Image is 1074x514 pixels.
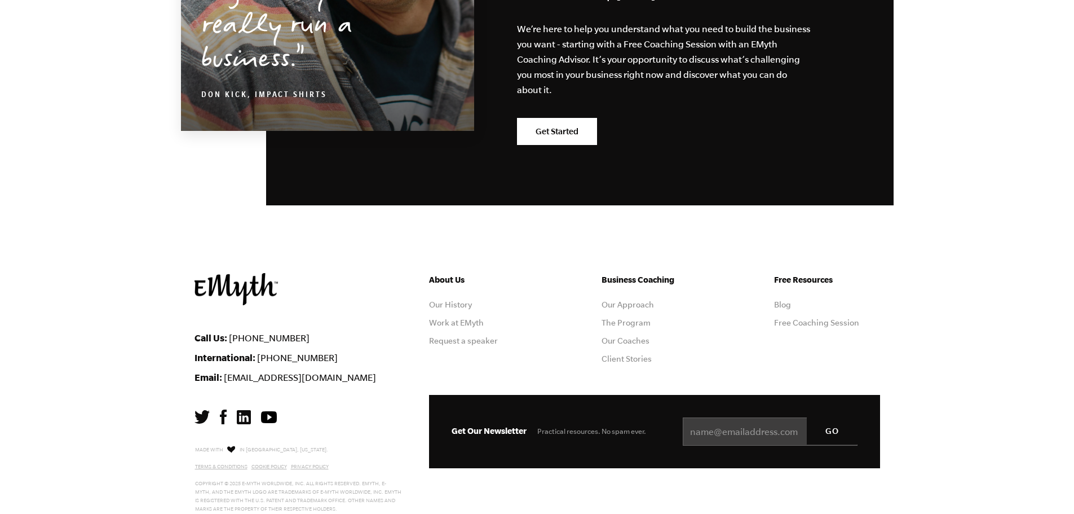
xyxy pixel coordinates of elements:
p: Made with in [GEOGRAPHIC_DATA], [US_STATE]. Copyright © 2025 E-Myth Worldwide, Inc. All rights re... [195,444,402,513]
p: We’re here to help you understand what you need to build the business you want - starting with a ... [517,21,811,98]
a: Request a speaker [429,336,498,345]
img: EMyth [195,273,278,305]
a: Work at EMyth [429,318,484,327]
img: Facebook [220,410,227,424]
a: Get Started [517,118,597,145]
a: Cookie Policy [251,464,287,469]
a: [PHONE_NUMBER] [229,333,310,343]
img: Twitter [195,410,210,424]
a: Our Approach [602,300,654,309]
a: [PHONE_NUMBER] [257,353,338,363]
h5: About Us [429,273,535,287]
img: Love [227,446,235,453]
a: Blog [774,300,791,309]
img: LinkedIn [237,410,251,424]
span: Get Our Newsletter [452,426,527,436]
strong: Email: [195,372,222,383]
a: The Program [602,318,651,327]
iframe: Chat Widget [821,60,1074,514]
a: Terms & Conditions [195,464,247,469]
h5: Free Resources [774,273,880,287]
a: Privacy Policy [291,464,329,469]
a: [EMAIL_ADDRESS][DOMAIN_NAME] [224,372,376,383]
a: Our History [429,300,472,309]
img: YouTube [261,411,277,423]
h5: Business Coaching [602,273,708,287]
a: Our Coaches [602,336,649,345]
input: name@emailaddress.com [683,418,858,446]
strong: International: [195,352,255,363]
strong: Call Us: [195,332,227,343]
a: Free Coaching Session [774,318,859,327]
input: GO [807,418,858,445]
a: Client Stories [602,354,652,363]
span: Practical resources. No spam ever. [537,427,646,436]
cite: Don Kick, Impact Shirts [201,91,327,100]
